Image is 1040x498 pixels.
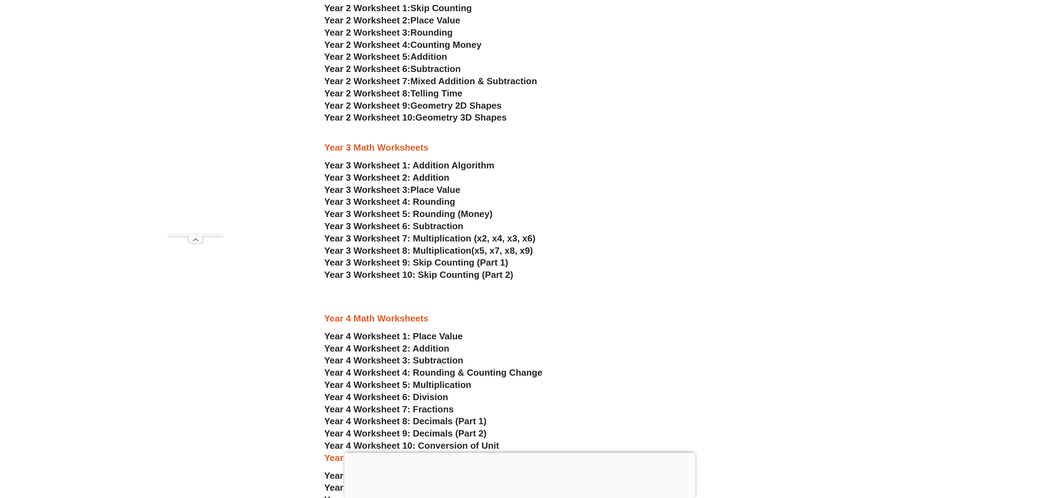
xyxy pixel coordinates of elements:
a: Year 4 Worksheet 7: Fractions [324,404,454,414]
a: Year 2 Worksheet 10:Geometry 3D Shapes [324,112,507,123]
span: Year 2 Worksheet 6: [324,64,411,74]
a: Year 3 Worksheet 7: Multiplication (x2, x4, x3, x6) [324,233,536,244]
span: Addition [411,51,447,62]
a: Year 5 Worksheet 2: Addition [324,482,449,493]
span: Year 2 Worksheet 9: [324,100,411,111]
span: Mixed Addition & Subtraction [411,76,537,86]
a: Year 2 Worksheet 2:Place Value [324,15,461,26]
span: Year 2 Worksheet 2: [324,15,411,26]
a: Year 4 Worksheet 1: Place Value [324,331,463,341]
span: Year 2 Worksheet 3: [324,27,411,38]
span: (x5, x7, x8, x9) [471,245,533,256]
a: Year 2 Worksheet 1:Skip Counting [324,3,472,13]
a: Year 2 Worksheet 6:Subtraction [324,64,461,74]
iframe: Advertisement [345,453,696,496]
a: Year 3 Worksheet 1: Addition Algorithm [324,160,494,171]
a: Year 4 Worksheet 3: Subtraction [324,355,463,366]
a: Year 2 Worksheet 7:Mixed Addition & Subtraction [324,76,537,86]
span: Year 2 Worksheet 10: [324,112,416,123]
span: Place Value [411,185,461,195]
a: Year 3 Worksheet 2: Addition [324,172,449,183]
a: Year 3 Worksheet 10: Skip Counting (Part 2) [324,269,513,280]
a: Year 4 Worksheet 10: Conversion of Unit [324,440,499,451]
span: Year 3 Worksheet 3: [324,185,411,195]
span: Counting Money [411,39,482,50]
a: Year 3 Worksheet 4: Rounding [324,196,455,207]
span: Rounding [411,27,453,38]
span: Year 2 Worksheet 4: [324,39,411,50]
span: Year 3 Worksheet 8: Multiplication [324,245,471,256]
a: Year 4 Worksheet 8: Decimals (Part 1) [324,416,487,426]
span: Year 2 Worksheet 8: [324,88,411,99]
a: Year 2 Worksheet 3:Rounding [324,27,453,38]
a: Year 4 Worksheet 5: Multiplication [324,380,471,390]
a: Year 5 Worksheet 1: Place Value & Rounding [324,470,517,481]
iframe: Advertisement [168,25,224,234]
a: Year 4 Worksheet 4: Rounding & Counting Change [324,367,543,378]
a: Year 3 Worksheet 9: Skip Counting (Part 1) [324,257,508,268]
span: Year 2 Worksheet 1: [324,3,411,13]
span: Year 2 Worksheet 7: [324,76,411,86]
a: Year 3 Worksheet 8: Multiplication(x5, x7, x8, x9) [324,245,533,256]
span: Year 2 Worksheet 5: [324,51,411,62]
a: Year 3 Worksheet 5: Rounding (Money) [324,209,493,219]
a: Year 2 Worksheet 4:Counting Money [324,39,482,50]
span: Skip Counting [411,3,472,13]
a: Year 4 Worksheet 9: Decimals (Part 2) [324,428,487,439]
span: Subtraction [411,64,461,74]
iframe: Chat Widget [924,420,1040,498]
h3: Year 3 Math Worksheets [324,142,716,154]
a: Year 3 Worksheet 3:Place Value [324,185,461,195]
h3: Year 4 Math Worksheets [324,313,716,325]
a: Year 2 Worksheet 5:Addition [324,51,447,62]
span: Geometry 2D Shapes [411,100,502,111]
a: Year 2 Worksheet 9:Geometry 2D Shapes [324,100,502,111]
a: Year 4 Worksheet 6: Division [324,392,448,402]
span: Telling Time [411,88,463,99]
h3: Year 5 Math Worksheets [324,452,716,464]
a: Year 2 Worksheet 8:Telling Time [324,88,463,99]
a: Year 3 Worksheet 6: Subtraction [324,221,463,231]
a: Year 4 Worksheet 2: Addition [324,343,449,354]
span: Geometry 3D Shapes [416,112,507,123]
span: Place Value [411,15,461,26]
